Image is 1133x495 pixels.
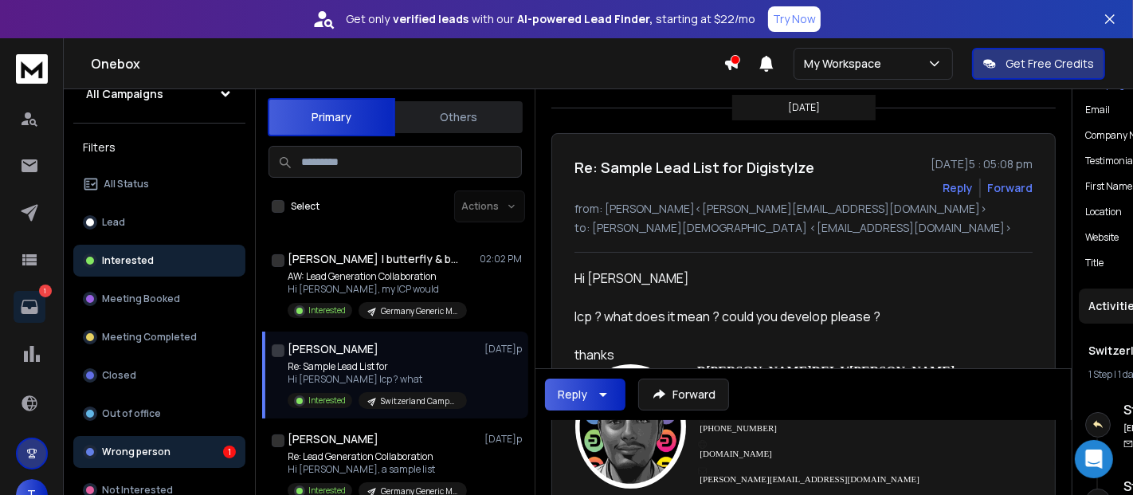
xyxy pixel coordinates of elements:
[288,270,467,283] p: AW: Lead Generation Collaboration
[697,364,955,378] span: D[PERSON_NAME]DEL V[PERSON_NAME]
[308,304,346,316] p: Interested
[943,180,973,196] button: Reply
[987,180,1033,196] div: Forward
[574,201,1033,217] p: from: [PERSON_NAME]<[PERSON_NAME][EMAIL_ADDRESS][DOMAIN_NAME]>
[73,245,245,277] button: Interested
[1085,180,1132,193] p: First Name
[545,379,625,411] button: Reply
[768,6,821,32] button: Try Now
[102,254,154,267] p: Interested
[73,436,245,468] button: Wrong person1
[288,360,467,373] p: Re: Sample Lead List for
[73,398,245,430] button: Out of office
[788,101,820,114] p: [DATE]
[102,331,197,344] p: Meeting Completed
[574,345,1020,364] div: thanks
[104,178,149,191] p: All Status
[268,98,395,136] button: Primary
[288,431,378,447] h1: [PERSON_NAME]
[91,54,723,73] h1: Onebox
[931,156,1033,172] p: [DATE]5 : 05:08 pm
[288,283,467,296] p: Hi [PERSON_NAME], my ICP would
[73,206,245,238] button: Lead
[638,379,729,411] button: Forward
[14,291,45,323] a: 1
[73,321,245,353] button: Meeting Completed
[102,216,125,229] p: Lead
[73,359,245,391] button: Closed
[288,251,463,267] h1: [PERSON_NAME] | butterfly & bee
[972,48,1105,80] button: Get Free Credits
[102,407,161,420] p: Out of office
[395,100,523,135] button: Others
[1085,257,1104,269] p: title
[574,269,1020,288] div: Hi [PERSON_NAME]
[480,253,522,265] p: 02:02 PM
[698,440,707,449] img: icon
[575,364,686,489] img: photo
[574,220,1033,236] p: to: [PERSON_NAME][DEMOGRAPHIC_DATA] <[EMAIL_ADDRESS][DOMAIN_NAME]>
[1075,440,1113,478] div: Open Intercom Messenger
[102,446,171,458] p: Wrong person
[700,449,771,458] a: [DOMAIN_NAME]
[558,387,587,403] div: Reply
[288,373,467,386] p: Hi [PERSON_NAME] Icp ? what
[1085,104,1110,116] p: Email
[381,305,457,317] p: Germany Generic Marketing
[308,395,346,407] p: Interested
[574,307,1020,326] div: Icp ? what does it mean ? could you develop please ?
[393,11,468,27] strong: verified leads
[698,466,707,474] img: icon
[73,283,245,315] button: Meeting Booked
[16,54,48,84] img: logo
[1006,56,1094,72] p: Get Free Credits
[1085,206,1122,218] p: location
[291,200,320,213] label: Select
[86,86,163,102] h1: All Campaigns
[700,423,777,433] a: [PHONE_NUMBER]
[73,136,245,159] h3: Filters
[346,11,755,27] p: Get only with our starting at $22/mo
[1088,367,1112,381] span: 1 Step
[73,78,245,110] button: All Campaigns
[288,463,467,476] p: Hi [PERSON_NAME], a sample list
[102,293,180,305] p: Meeting Booked
[700,474,919,484] a: [PERSON_NAME][EMAIL_ADDRESS][DOMAIN_NAME]
[484,343,522,356] p: [DATE]p
[773,11,816,27] p: Try Now
[574,156,814,179] h1: Re: Sample Lead List for Digistylze
[73,168,245,200] button: All Status
[223,446,236,458] div: 1
[102,369,136,382] p: Closed
[804,56,888,72] p: My Workspace
[1085,231,1119,244] p: website
[288,341,378,357] h1: [PERSON_NAME]
[39,285,52,297] p: 1
[288,450,467,463] p: Re: Lead Generation Collaboration
[484,433,522,446] p: [DATE]p
[517,11,653,27] strong: AI-powered Lead Finder,
[381,395,457,407] p: Switzerland Campaign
